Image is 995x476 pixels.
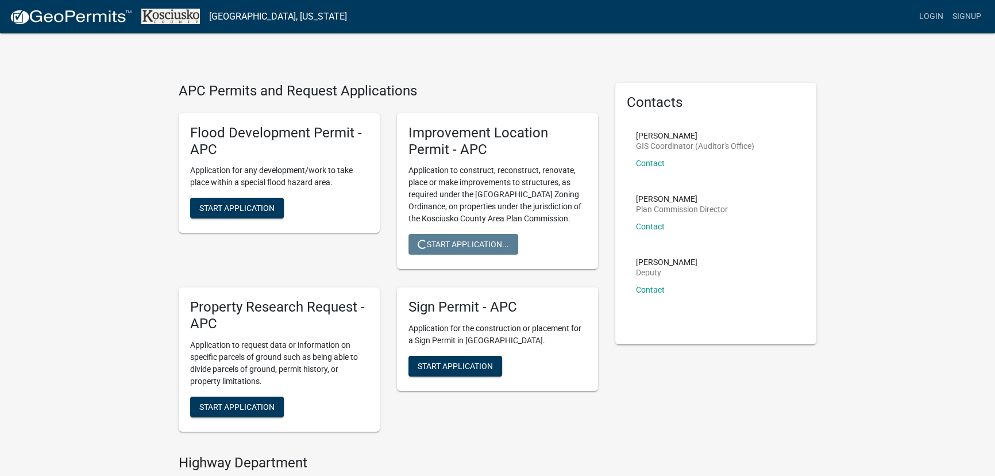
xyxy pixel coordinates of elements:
h5: Improvement Location Permit - APC [408,125,587,158]
p: [PERSON_NAME] [636,195,728,203]
p: Application to request data or information on specific parcels of ground such as being able to di... [190,339,368,387]
h5: Contacts [627,94,805,111]
img: Kosciusko County, Indiana [141,9,200,24]
p: Application for the construction or placement for a Sign Permit in [GEOGRAPHIC_DATA]. [408,323,587,347]
span: Start Application [199,204,275,213]
h4: Highway Department [179,455,598,471]
h5: Sign Permit - APC [408,299,587,316]
h5: Property Research Request - APC [190,299,368,332]
span: Start Application [199,402,275,411]
a: Login [915,6,948,28]
button: Start Application [408,356,502,377]
a: Signup [948,6,986,28]
p: [PERSON_NAME] [636,258,697,266]
button: Start Application... [408,234,518,255]
p: Application to construct, reconstruct, renovate, place or make improvements to structures, as req... [408,164,587,225]
button: Start Application [190,397,284,417]
a: [GEOGRAPHIC_DATA], [US_STATE] [209,7,347,26]
p: GIS Coordinator (Auditor's Office) [636,142,754,150]
a: Contact [636,159,665,168]
button: Start Application [190,198,284,218]
a: Contact [636,285,665,294]
h5: Flood Development Permit - APC [190,125,368,158]
p: Application for any development/work to take place within a special flood hazard area. [190,164,368,189]
a: Contact [636,222,665,231]
p: [PERSON_NAME] [636,132,754,140]
h4: APC Permits and Request Applications [179,83,598,99]
p: Plan Commission Director [636,205,728,213]
span: Start Application... [418,240,509,249]
p: Deputy [636,268,697,277]
span: Start Application [418,362,493,371]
